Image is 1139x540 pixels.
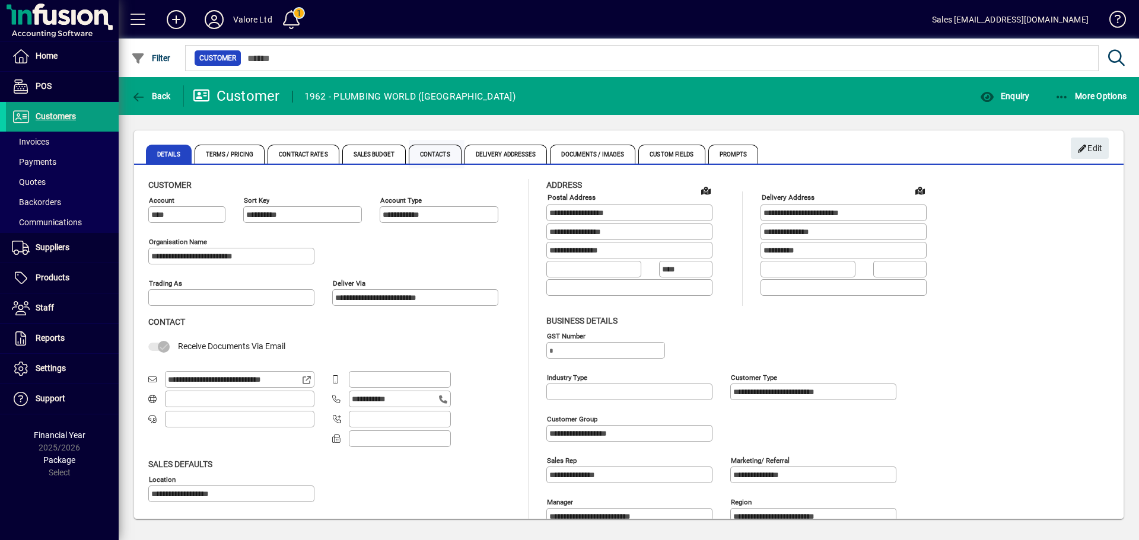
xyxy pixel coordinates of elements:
a: Quotes [6,172,119,192]
button: More Options [1052,85,1130,107]
a: Knowledge Base [1100,2,1124,41]
span: Staff [36,303,54,312]
a: Support [6,384,119,414]
mat-label: Marketing/ Referral [731,456,790,464]
span: Delivery Addresses [464,145,548,164]
a: Home [6,41,119,71]
a: Communications [6,212,119,232]
a: Invoices [6,132,119,152]
a: Products [6,263,119,293]
app-page-header-button: Back [119,85,184,107]
span: Back [131,91,171,101]
span: Terms / Pricing [195,145,265,164]
a: Backorders [6,192,119,212]
span: Business details [546,316,618,325]
span: Backorders [12,197,61,207]
span: POS [36,81,52,91]
span: Suppliers [36,242,69,252]
div: Valore Ltd [233,10,272,29]
a: POS [6,72,119,101]
a: View on map [911,181,930,200]
mat-label: Region [731,497,752,506]
div: Customer [193,87,280,106]
div: Sales [EMAIL_ADDRESS][DOMAIN_NAME] [932,10,1089,29]
span: Details [146,145,192,164]
button: Edit [1071,138,1109,159]
span: Customer [199,52,236,64]
mat-label: Customer group [547,414,597,423]
mat-label: Sales rep [547,456,577,464]
span: Address [546,180,582,190]
span: Sales Budget [342,145,406,164]
span: Contact [148,317,185,327]
span: Support [36,394,65,403]
span: More Options [1055,91,1127,101]
span: Communications [12,218,82,227]
span: Sales defaults [148,459,212,469]
a: Settings [6,354,119,384]
button: Filter [128,47,174,69]
mat-label: Customer type [731,373,777,381]
mat-label: Organisation name [149,238,207,246]
button: Add [157,9,195,30]
mat-label: Trading as [149,279,182,287]
mat-label: Deliver via [333,279,365,287]
span: Package [43,455,75,465]
a: Suppliers [6,233,119,263]
span: Edit [1077,139,1103,158]
span: Home [36,51,58,60]
mat-label: Account Type [380,196,422,205]
span: Filter [131,53,171,63]
mat-label: Manager [547,497,573,506]
mat-label: Location [149,475,176,483]
span: Payments [12,157,56,167]
span: Documents / Images [550,145,635,164]
span: Settings [36,363,66,373]
span: Enquiry [980,91,1029,101]
button: Profile [195,9,233,30]
button: Back [128,85,174,107]
div: 1962 - PLUMBING WORLD ([GEOGRAPHIC_DATA]) [304,87,516,106]
span: Custom Fields [638,145,705,164]
span: Invoices [12,137,49,146]
a: Staff [6,293,119,323]
button: Enquiry [977,85,1032,107]
span: Customers [36,111,76,121]
a: Reports [6,324,119,353]
span: Contract Rates [268,145,339,164]
mat-label: GST Number [547,331,586,340]
a: Payments [6,152,119,172]
a: View on map [696,181,715,200]
span: Customer [148,180,192,190]
span: Prompts [708,145,759,164]
mat-label: Industry type [547,373,587,381]
mat-label: Account [149,196,174,205]
span: Financial Year [34,430,85,440]
span: Products [36,273,69,282]
span: Reports [36,333,65,343]
span: Receive Documents Via Email [178,341,285,351]
mat-label: Sort key [244,196,269,205]
span: Quotes [12,177,46,187]
span: Contacts [409,145,462,164]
